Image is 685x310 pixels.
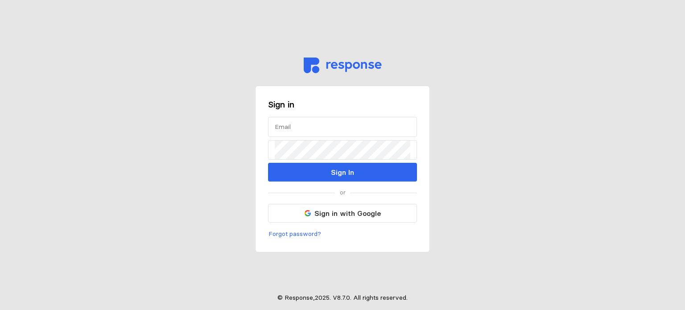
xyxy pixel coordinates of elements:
img: svg%3e [305,210,311,216]
p: Sign in with Google [314,208,381,219]
h3: Sign in [268,99,417,111]
p: © Response, 2025 . V 8.7.0 . All rights reserved. [277,293,408,303]
button: Forgot password? [268,229,322,240]
button: Sign in with Google [268,204,417,223]
img: svg%3e [304,58,382,73]
p: or [340,188,346,198]
p: Sign In [331,167,354,178]
input: Email [275,117,410,136]
button: Sign In [268,163,417,182]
